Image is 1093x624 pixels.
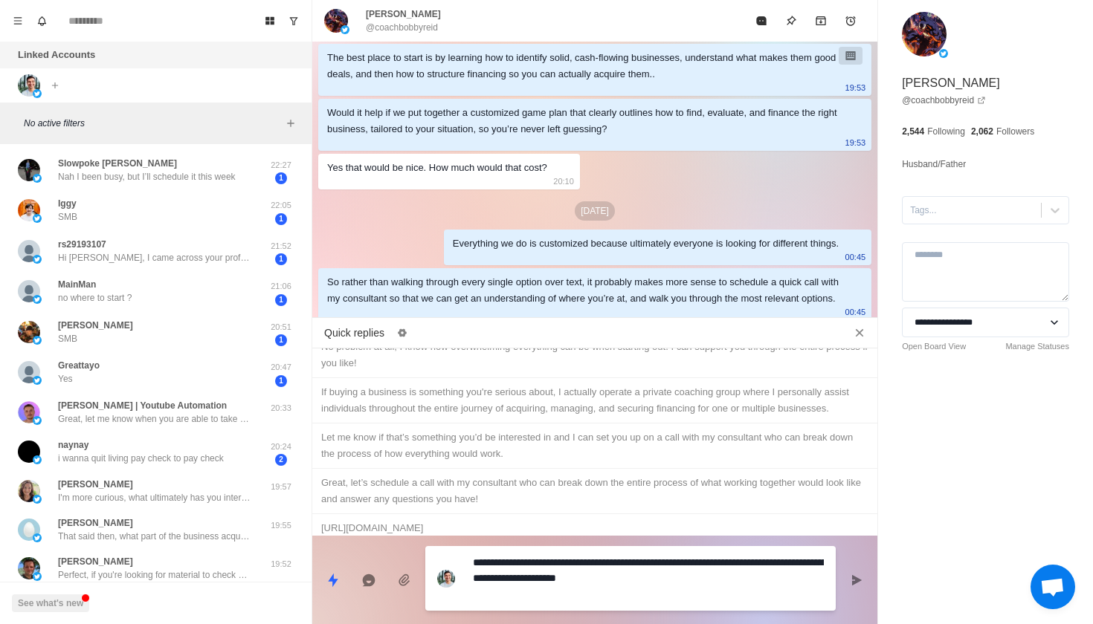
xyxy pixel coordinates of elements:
button: Close quick replies [848,321,871,345]
p: That said then, what part of the business acquisitions process do you feel you’ll need the most g... [58,530,251,543]
p: no where to start ? [58,291,132,305]
img: picture [33,533,42,542]
p: Following [927,125,965,138]
p: 19:57 [262,481,300,493]
img: picture [18,74,40,97]
div: Great, let’s schedule a call with my consultant who can break down the entire process of what wor... [321,475,868,507]
p: [PERSON_NAME] [58,478,133,491]
a: @coachbobbyreid [902,94,986,107]
div: The best place to start is by learning how to identify solid, cash-flowing businesses, understand... [327,50,839,82]
p: MainMan [58,278,96,291]
img: picture [33,255,42,264]
p: [DATE] [575,201,615,221]
p: rs29193107 [58,238,106,251]
p: [PERSON_NAME] [58,319,133,332]
div: [URL][DOMAIN_NAME] [321,520,868,536]
button: Mark as read [747,6,776,36]
button: Quick replies [318,565,348,595]
button: Add media [390,565,419,595]
img: picture [18,159,40,181]
span: 1 [275,375,287,387]
p: Slowpoke [PERSON_NAME] [58,157,177,170]
p: [PERSON_NAME] [58,516,133,530]
p: 2,062 [971,125,993,138]
p: 19:53 [845,79,866,96]
button: Add account [46,77,64,94]
p: 00:45 [845,249,866,265]
img: picture [33,455,42,464]
img: picture [33,295,42,304]
span: 1 [275,172,287,184]
p: SMB [58,332,77,345]
p: 20:47 [262,361,300,374]
img: picture [18,361,40,383]
button: Add filters [282,114,300,132]
a: Manage Statuses [1005,340,1069,353]
p: 20:24 [262,441,300,453]
img: picture [33,336,42,345]
button: Menu [6,9,30,33]
p: 2,544 [902,125,924,138]
span: 2 [275,454,287,466]
p: [PERSON_NAME] [58,555,133,568]
p: Perfect, if you're looking for material to check out, I recommend checking out this free course t... [58,568,251,582]
img: picture [939,49,948,58]
img: picture [33,174,42,183]
img: picture [18,321,40,343]
img: picture [18,519,40,541]
p: 19:53 [845,134,866,151]
p: naynay [58,438,88,452]
p: Greattayo [58,359,100,372]
img: picture [33,376,42,385]
button: Show unread conversations [282,9,306,33]
p: 21:52 [262,240,300,253]
img: picture [33,495,42,504]
p: [PERSON_NAME] [366,7,441,21]
p: Yes [58,372,73,386]
button: Board View [258,9,282,33]
img: picture [18,441,40,463]
img: picture [33,89,42,98]
p: 21:06 [262,280,300,293]
p: 20:33 [262,402,300,415]
p: Nah I been busy, but I’ll schedule it this week [58,170,236,183]
img: picture [902,12,947,56]
img: picture [18,240,40,262]
button: See what's new [12,594,89,612]
img: picture [437,570,455,588]
button: Reply with AI [354,565,384,595]
img: picture [18,401,40,423]
p: 20:10 [553,173,574,189]
div: Would it help if we put together a customized game plan that clearly outlines how to find, evalua... [327,105,839,137]
p: I'm more curious, what ultimately has you interested in acquiring a cash flowing business? [58,491,251,504]
span: 1 [275,253,287,265]
p: 00:45 [845,304,866,320]
div: Everything we do is customized because ultimately everyone is looking for different things. [453,235,839,252]
p: Iggy [58,197,77,210]
div: Let me know if that’s something you’d be interested in and I can set you up on a call with my con... [321,429,868,462]
p: 22:05 [262,199,300,212]
div: No problem at all, I know how overwhelming everything can be when starting out. I can support you... [321,339,868,371]
img: picture [33,572,42,581]
div: So rather than walking through every single option over text, it probably makes more sense to sch... [327,274,839,307]
img: picture [18,199,40,221]
p: 19:55 [262,519,300,532]
p: Husband/Father [902,156,966,172]
button: Pin [776,6,806,36]
img: picture [18,280,40,302]
span: 1 [275,213,287,225]
p: Linked Accounts [18,48,95,62]
div: If buying a business is something you're serious about, I actually operate a private coaching gro... [321,384,868,417]
p: i wanna quit living pay check to pay check [58,452,224,465]
p: 19:52 [262,558,300,571]
button: Send message [842,565,871,595]
img: picture [18,557,40,579]
p: @coachbobbyreid [366,21,438,34]
div: Yes that would be nice. How much would that cost? [327,160,547,176]
p: Great, let me know when you are able to take on another client and we can jump on a call. [58,412,251,426]
p: Hi [PERSON_NAME], I came across your profile as I was exploring various resources on purchasing a... [58,251,251,264]
button: Add reminder [836,6,865,36]
button: Archive [806,6,836,36]
img: picture [341,25,349,34]
img: picture [324,9,348,33]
